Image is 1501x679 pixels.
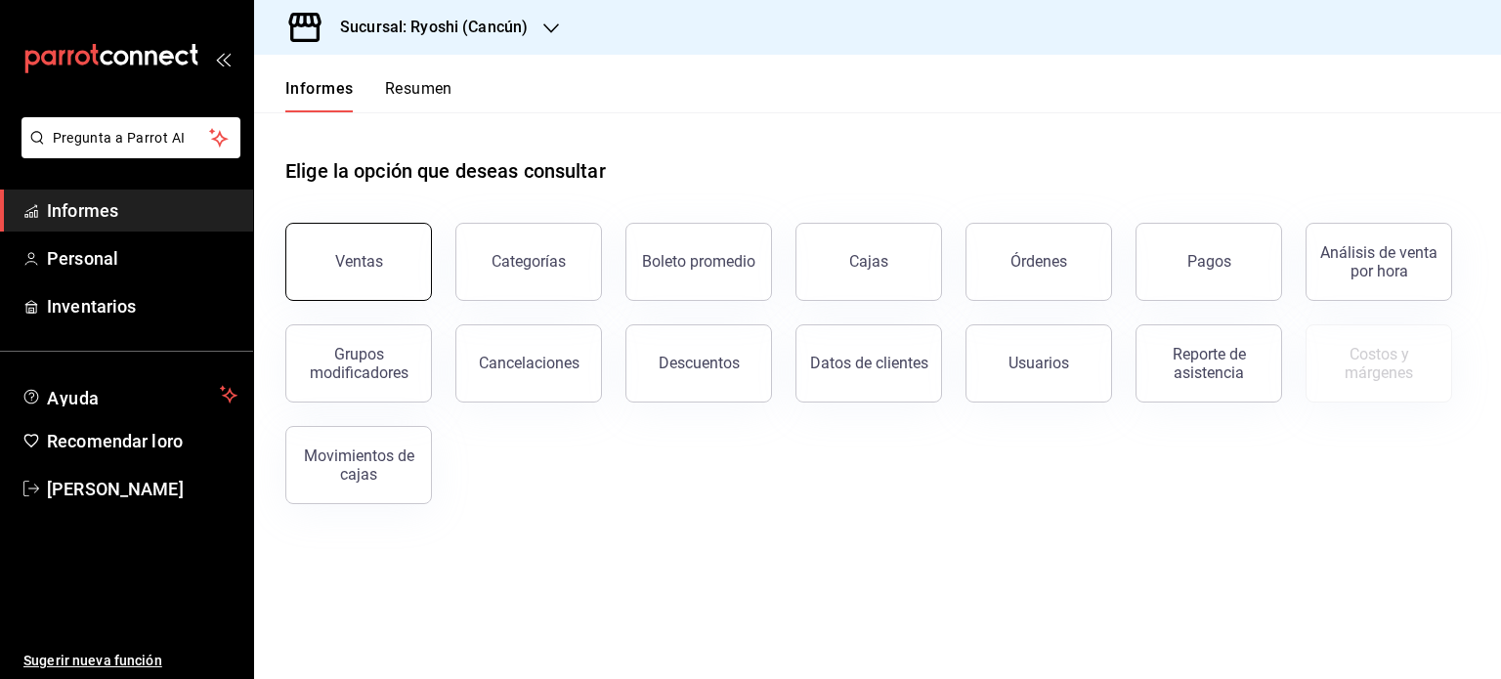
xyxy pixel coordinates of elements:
[47,248,118,269] font: Personal
[47,388,100,408] font: Ayuda
[642,252,755,271] font: Boleto promedio
[1306,324,1452,403] button: Contrata inventarios para ver este informe
[795,324,942,403] button: Datos de clientes
[285,78,452,112] div: pestañas de navegación
[1345,345,1413,382] font: Costos y márgenes
[47,200,118,221] font: Informes
[1008,354,1069,372] font: Usuarios
[385,79,452,98] font: Resumen
[285,324,432,403] button: Grupos modificadores
[21,117,240,158] button: Pregunta a Parrot AI
[455,324,602,403] button: Cancelaciones
[455,223,602,301] button: Categorías
[47,479,184,499] font: [PERSON_NAME]
[285,159,606,183] font: Elige la opción que deseas consultar
[965,223,1112,301] button: Órdenes
[215,51,231,66] button: abrir_cajón_menú
[285,426,432,504] button: Movimientos de cajas
[659,354,740,372] font: Descuentos
[340,18,528,36] font: Sucursal: Ryoshi (Cancún)
[310,345,408,382] font: Grupos modificadores
[795,223,942,301] a: Cajas
[53,130,186,146] font: Pregunta a Parrot AI
[1187,252,1231,271] font: Pagos
[47,431,183,451] font: Recomendar loro
[492,252,566,271] font: Categorías
[1010,252,1067,271] font: Órdenes
[1320,243,1437,280] font: Análisis de venta por hora
[810,354,928,372] font: Datos de clientes
[625,223,772,301] button: Boleto promedio
[625,324,772,403] button: Descuentos
[14,142,240,162] a: Pregunta a Parrot AI
[479,354,579,372] font: Cancelaciones
[23,653,162,668] font: Sugerir nueva función
[849,252,889,271] font: Cajas
[335,252,383,271] font: Ventas
[285,223,432,301] button: Ventas
[1136,324,1282,403] button: Reporte de asistencia
[285,79,354,98] font: Informes
[304,446,414,484] font: Movimientos de cajas
[47,296,136,317] font: Inventarios
[1306,223,1452,301] button: Análisis de venta por hora
[1136,223,1282,301] button: Pagos
[965,324,1112,403] button: Usuarios
[1173,345,1246,382] font: Reporte de asistencia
